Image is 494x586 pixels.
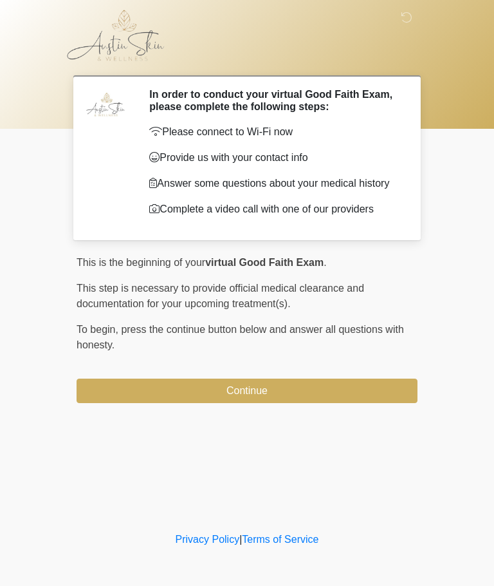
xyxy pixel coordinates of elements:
[149,202,398,217] p: Complete a video call with one of our providers
[86,88,125,127] img: Agent Avatar
[77,257,205,268] span: This is the beginning of your
[77,283,364,309] span: This step is necessary to provide official medical clearance and documentation for your upcoming ...
[149,150,398,165] p: Provide us with your contact info
[77,324,121,335] span: To begin,
[242,534,318,545] a: Terms of Service
[176,534,240,545] a: Privacy Policy
[77,379,417,403] button: Continue
[64,10,178,61] img: Austin Skin & Wellness Logo
[149,88,398,113] h2: In order to conduct your virtual Good Faith Exam, please complete the following steps:
[149,124,398,140] p: Please connect to Wi-Fi now
[149,176,398,191] p: Answer some questions about your medical history
[205,257,324,268] strong: virtual Good Faith Exam
[324,257,326,268] span: .
[239,534,242,545] a: |
[77,324,404,350] span: press the continue button below and answer all questions with honesty.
